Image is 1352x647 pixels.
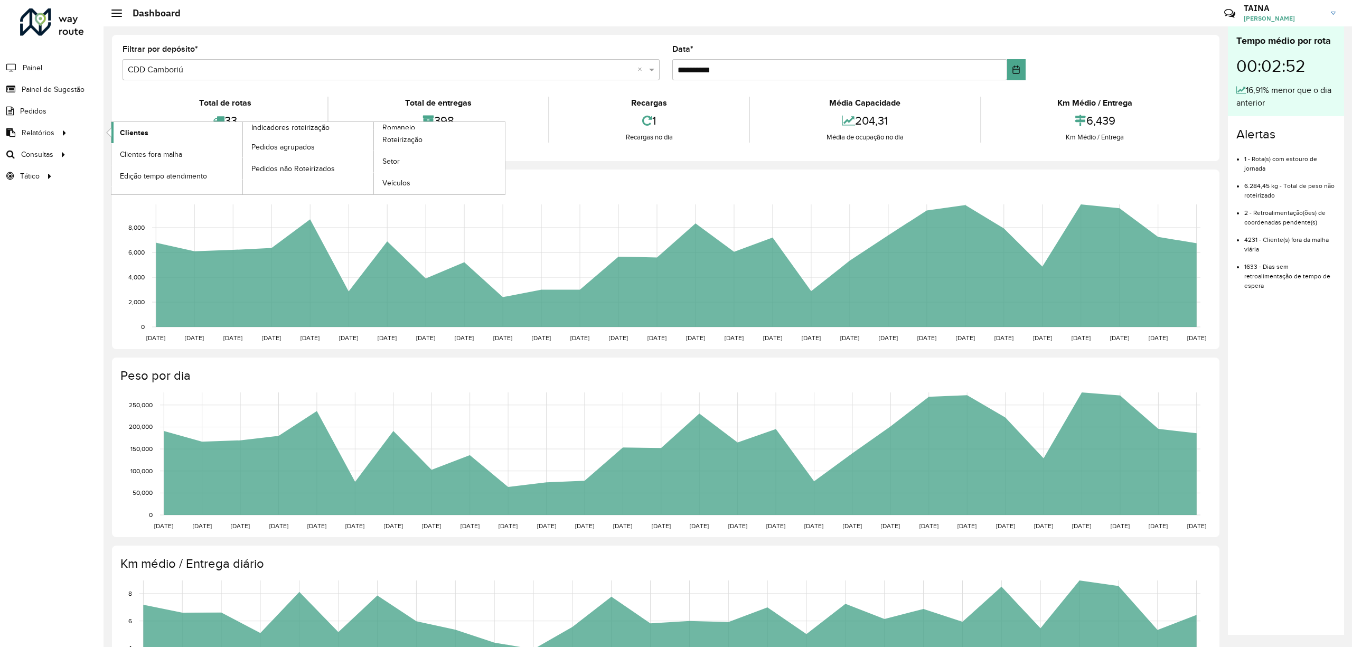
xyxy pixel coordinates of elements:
[1149,522,1168,529] text: [DATE]
[1244,3,1323,13] h3: TAINA
[766,522,785,529] text: [DATE]
[382,134,422,145] span: Roteirização
[130,445,153,452] text: 150,000
[120,171,207,182] span: Edição tempo atendimento
[984,97,1206,109] div: Km Médio / Entrega
[382,122,415,133] span: Romaneio
[956,334,975,341] text: [DATE]
[185,334,204,341] text: [DATE]
[128,617,132,624] text: 6
[1072,334,1091,341] text: [DATE]
[1244,200,1336,227] li: 2 - Retroalimentação(ões) de coordenadas pendente(s)
[1072,522,1091,529] text: [DATE]
[753,97,977,109] div: Média Capacidade
[111,144,242,165] a: Clientes fora malha
[243,136,374,157] a: Pedidos agrupados
[23,62,42,73] span: Painel
[133,489,153,496] text: 50,000
[345,522,364,529] text: [DATE]
[802,334,821,341] text: [DATE]
[637,63,646,76] span: Clear all
[552,97,746,109] div: Recargas
[120,149,182,160] span: Clientes fora malha
[374,151,505,172] a: Setor
[996,522,1015,529] text: [DATE]
[128,224,145,231] text: 8,000
[149,511,153,518] text: 0
[120,368,1209,383] h4: Peso por dia
[262,334,281,341] text: [DATE]
[647,334,666,341] text: [DATE]
[128,590,132,597] text: 8
[422,522,441,529] text: [DATE]
[125,109,325,132] div: 33
[609,334,628,341] text: [DATE]
[128,274,145,280] text: 4,000
[378,334,397,341] text: [DATE]
[251,142,315,153] span: Pedidos agrupados
[672,43,693,55] label: Data
[537,522,556,529] text: [DATE]
[141,323,145,330] text: 0
[753,132,977,143] div: Média de ocupação no dia
[1244,254,1336,290] li: 1633 - Dias sem retroalimentação de tempo de espera
[1149,334,1168,341] text: [DATE]
[251,122,330,133] span: Indicadores roteirização
[804,522,823,529] text: [DATE]
[111,165,242,186] a: Edição tempo atendimento
[339,334,358,341] text: [DATE]
[984,109,1206,132] div: 6,439
[919,522,938,529] text: [DATE]
[123,43,198,55] label: Filtrar por depósito
[223,334,242,341] text: [DATE]
[251,163,335,174] span: Pedidos não Roteirizados
[128,249,145,256] text: 6,000
[384,522,403,529] text: [DATE]
[461,522,480,529] text: [DATE]
[917,334,936,341] text: [DATE]
[331,109,545,132] div: 398
[532,334,551,341] text: [DATE]
[154,522,173,529] text: [DATE]
[1244,14,1323,23] span: [PERSON_NAME]
[129,401,153,408] text: 250,000
[1033,334,1052,341] text: [DATE]
[22,84,84,95] span: Painel de Sugestão
[120,556,1209,571] h4: Km médio / Entrega diário
[111,122,242,143] a: Clientes
[957,522,977,529] text: [DATE]
[128,298,145,305] text: 2,000
[146,334,165,341] text: [DATE]
[120,180,1209,195] h4: Capacidade por dia
[1187,522,1206,529] text: [DATE]
[20,106,46,117] span: Pedidos
[1007,59,1026,80] button: Choose Date
[652,522,671,529] text: [DATE]
[1244,173,1336,200] li: 6.284,45 kg - Total de peso não roteirizado
[840,334,859,341] text: [DATE]
[382,156,400,167] span: Setor
[499,522,518,529] text: [DATE]
[552,132,746,143] div: Recargas no dia
[111,122,374,194] a: Indicadores roteirização
[1218,2,1241,25] a: Contato Rápido
[122,7,181,19] h2: Dashboard
[843,522,862,529] text: [DATE]
[21,149,53,160] span: Consultas
[1034,522,1053,529] text: [DATE]
[493,334,512,341] text: [DATE]
[725,334,744,341] text: [DATE]
[570,334,589,341] text: [DATE]
[728,522,747,529] text: [DATE]
[193,522,212,529] text: [DATE]
[552,109,746,132] div: 1
[125,97,325,109] div: Total de rotas
[1187,334,1206,341] text: [DATE]
[130,467,153,474] text: 100,000
[120,127,148,138] span: Clientes
[243,122,505,194] a: Romaneio
[881,522,900,529] text: [DATE]
[269,522,288,529] text: [DATE]
[1111,522,1130,529] text: [DATE]
[20,171,40,182] span: Tático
